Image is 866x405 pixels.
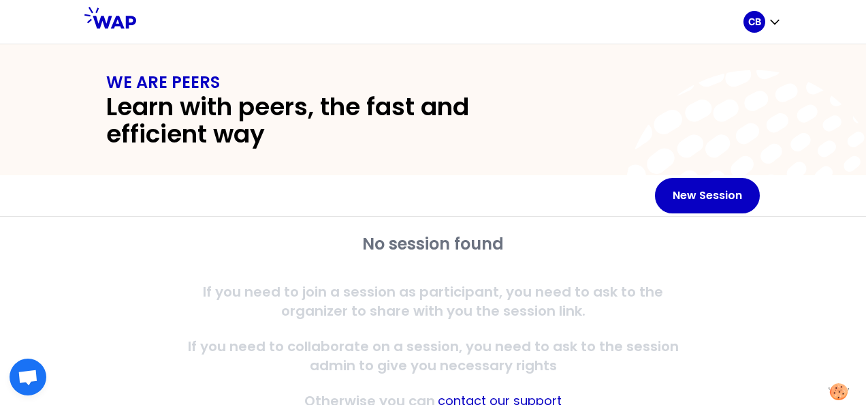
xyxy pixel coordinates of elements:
[748,15,761,29] p: CB
[743,11,782,33] button: CB
[655,178,760,213] button: New Session
[172,282,694,320] p: If you need to join a session as participant, you need to ask to the organizer to share with you ...
[172,337,694,375] p: If you need to collaborate on a session, you need to ask to the session admin to give you necessa...
[106,72,760,93] h1: WE ARE PEERS
[172,233,694,255] h2: No session found
[10,359,46,395] div: Ouvrir le chat
[106,93,564,148] h2: Learn with peers, the fast and efficient way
